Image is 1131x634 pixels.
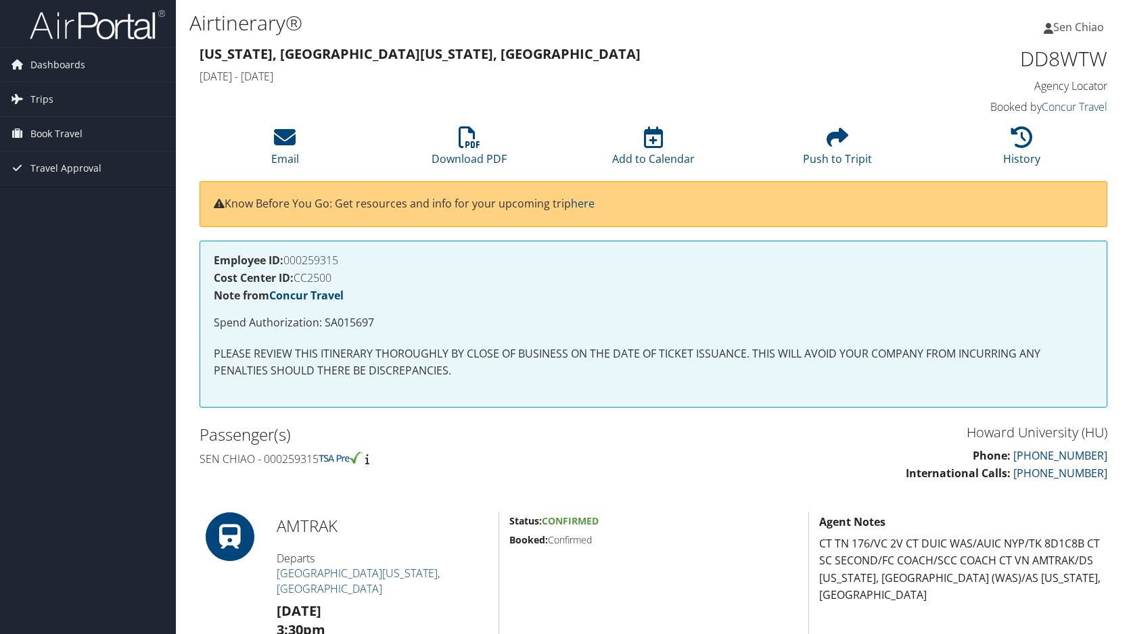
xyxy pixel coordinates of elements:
[896,45,1107,73] h1: DD8WTW
[906,466,1011,481] strong: International Calls:
[1042,99,1107,114] a: Concur Travel
[200,423,643,446] h2: Passenger(s)
[214,272,1093,283] h4: CC2500
[432,134,507,166] a: Download PDF
[819,535,1107,604] p: CT TN 176/VC 2V CT DUIC WAS/AUIC NYP/TK 8D1C8B CT SC SECOND/FC COACH/SCC COACH CT VN AMTRAK/DS [U...
[1053,20,1104,34] span: Sen Chiao
[214,288,344,303] strong: Note from
[30,9,165,41] img: airportal-logo.png
[30,117,83,151] span: Book Travel
[200,69,875,84] h4: [DATE] - [DATE]
[973,448,1011,463] strong: Phone:
[214,270,294,285] strong: Cost Center ID:
[214,255,1093,266] h4: 000259315
[509,533,798,547] h5: Confirmed
[509,533,548,546] strong: Booked:
[277,514,488,537] h2: AMTRAK
[214,345,1093,380] p: PLEASE REVIEW THIS ITINERARY THOROUGHLY BY CLOSE OF BUSINESS ON THE DATE OF TICKET ISSUANCE. THIS...
[1013,466,1107,481] a: [PHONE_NUMBER]
[1003,134,1040,166] a: History
[896,78,1107,93] h4: Agency Locator
[896,99,1107,114] h4: Booked by
[319,452,363,464] img: tsa-precheck.png
[664,423,1107,442] h3: Howard University (HU)
[542,514,599,527] span: Confirmed
[1044,7,1117,47] a: Sen Chiao
[269,288,344,303] a: Concur Travel
[200,452,643,466] h4: Sen Chiao - 000259315
[30,48,85,82] span: Dashboards
[803,134,872,166] a: Push to Tripit
[189,9,808,37] h1: Airtinerary®
[277,566,440,595] a: [GEOGRAPHIC_DATA][US_STATE], [GEOGRAPHIC_DATA]
[30,151,101,185] span: Travel Approval
[612,134,695,166] a: Add to Calendar
[214,253,283,268] strong: Employee ID:
[819,514,885,529] strong: Agent Notes
[30,82,53,116] span: Trips
[214,195,1093,213] p: Know Before You Go: Get resources and info for your upcoming trip
[271,134,299,166] a: Email
[571,196,595,211] a: here
[509,514,542,527] strong: Status:
[200,45,641,63] strong: [US_STATE], [GEOGRAPHIC_DATA] [US_STATE], [GEOGRAPHIC_DATA]
[214,314,1093,332] p: Spend Authorization: SA015697
[1013,448,1107,463] a: [PHONE_NUMBER]
[277,551,488,596] h4: Departs
[277,602,321,620] strong: [DATE]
